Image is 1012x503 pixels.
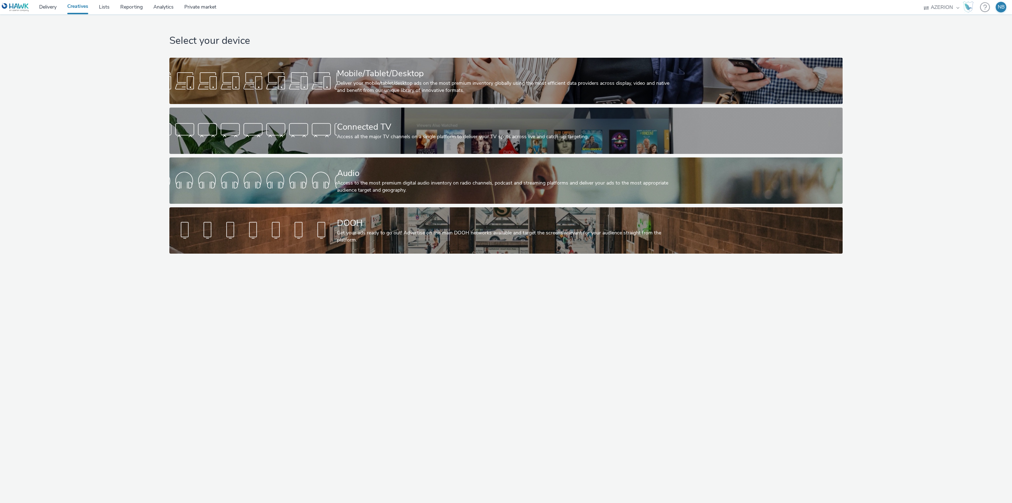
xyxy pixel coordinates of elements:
[337,167,672,180] div: Audio
[2,3,29,12] img: undefined Logo
[169,58,842,104] a: Mobile/Tablet/DesktopDeliver your mobile/tablet/desktop ads on the most premium inventory globall...
[337,67,672,80] div: Mobile/Tablet/Desktop
[963,1,974,13] img: Hawk Academy
[169,157,842,204] a: AudioAccess to the most premium digital audio inventory on radio channels, podcast and streaming ...
[963,1,976,13] a: Hawk Academy
[998,2,1005,12] div: NB
[337,229,672,244] div: Get your ads ready to go out! Advertise on the main DOOH networks available and target the screen...
[337,180,672,194] div: Access to the most premium digital audio inventory on radio channels, podcast and streaming platf...
[337,133,672,140] div: Access all the major TV channels on a single platform to deliver your TV spots across live and ca...
[169,207,842,254] a: DOOHGet your ads ready to go out! Advertise on the main DOOH networks available and target the sc...
[169,108,842,154] a: Connected TVAccess all the major TV channels on a single platform to deliver your TV spots across...
[169,34,842,48] h1: Select your device
[337,217,672,229] div: DOOH
[337,121,672,133] div: Connected TV
[337,80,672,94] div: Deliver your mobile/tablet/desktop ads on the most premium inventory globally using the most effi...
